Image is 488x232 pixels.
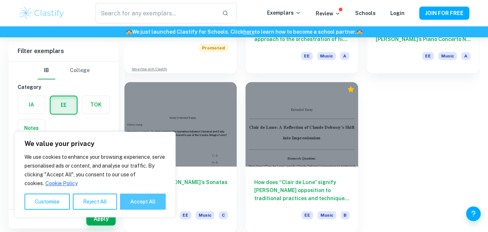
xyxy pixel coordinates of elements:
[341,211,349,219] span: B
[9,41,119,61] h6: Filter exemplars
[45,180,78,187] a: Cookie Policy
[317,52,336,60] span: Music
[124,82,237,232] a: Music EE - [PERSON_NAME]'s SonatasEEMusicC
[73,194,117,210] button: Reject All
[340,52,349,60] span: A
[347,86,354,93] div: Premium
[50,96,77,114] button: EE
[15,132,176,217] div: We value your privacy
[133,178,228,202] h6: Music EE - [PERSON_NAME]'s Sonatas
[1,28,487,36] h6: We just launched Clastify for Schools. Click to learn how to become a school partner.
[180,211,191,219] span: EE
[243,29,255,35] a: here
[254,178,349,202] h6: How does “Clair de Lune” signify [PERSON_NAME] opposition to traditional practices and techniques...
[25,194,70,210] button: Customise
[25,153,166,188] p: We use cookies to enhance your browsing experience, serve personalised ads or content, and analys...
[19,6,65,20] img: Clastify logo
[390,10,405,16] a: Login
[25,139,166,148] p: We value your privacy
[95,3,216,23] input: Search for any exemplars...
[355,10,376,16] a: Schools
[82,96,109,113] button: TOK
[316,10,341,18] p: Review
[196,211,214,219] span: Music
[438,52,457,60] span: Music
[419,7,469,20] button: JOIN FOR FREE
[70,62,90,79] button: College
[318,211,336,219] span: Music
[120,194,166,210] button: Accept All
[18,96,45,113] button: IA
[18,119,45,137] button: Notes
[18,83,110,91] h6: Category
[38,62,55,79] button: IB
[132,67,167,72] a: Advertise with Clastify
[422,52,434,60] span: EE
[126,29,132,35] span: 🏫
[38,62,90,79] div: Filter type choice
[301,211,313,219] span: EE
[245,82,358,232] a: How does “Clair de Lune” signify [PERSON_NAME] opposition to traditional practices and techniques...
[267,9,301,17] p: Exemplars
[219,211,228,219] span: C
[86,212,116,225] button: Apply
[356,29,363,35] span: 🏫
[199,44,228,52] span: Promoted
[461,52,470,60] span: A
[301,52,313,60] span: EE
[466,206,481,221] button: Help and Feedback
